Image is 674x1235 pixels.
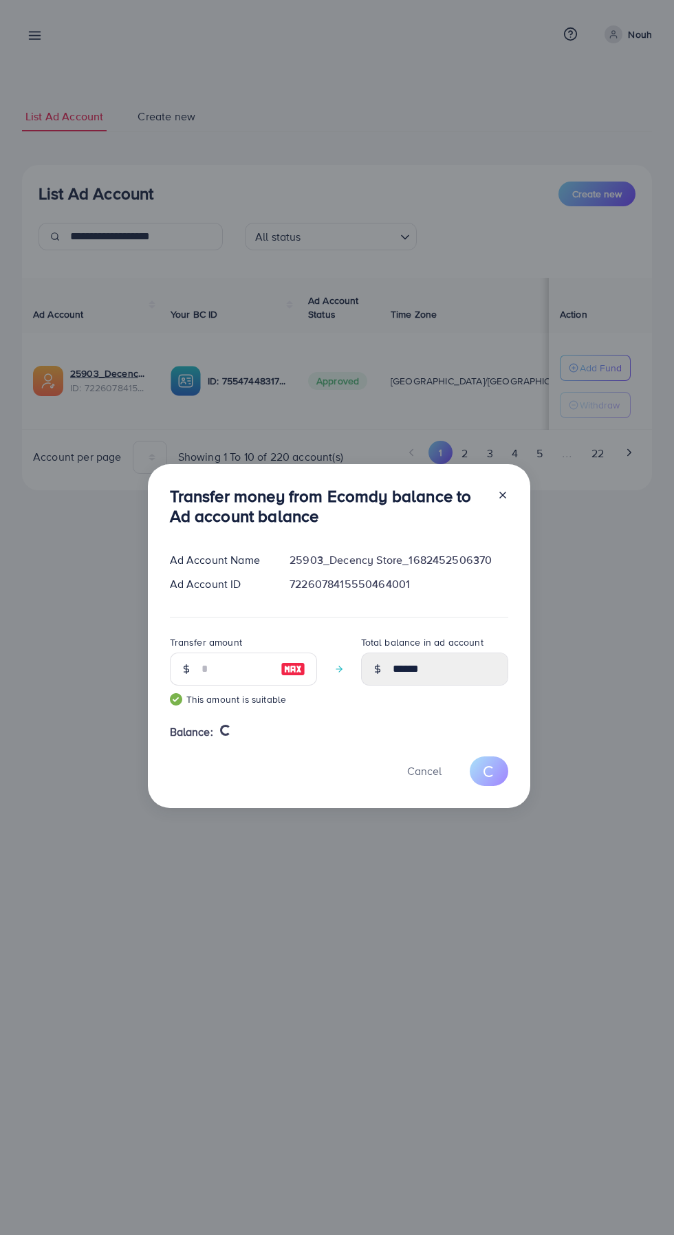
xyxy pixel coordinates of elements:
div: Ad Account ID [159,576,279,592]
div: 7226078415550464001 [279,576,519,592]
label: Transfer amount [170,635,242,649]
label: Total balance in ad account [361,635,483,649]
span: Balance: [170,724,213,740]
div: 25903_Decency Store_1682452506370 [279,552,519,568]
small: This amount is suitable [170,692,317,706]
div: Ad Account Name [159,552,279,568]
button: Cancel [390,756,459,786]
img: image [281,661,305,677]
h3: Transfer money from Ecomdy balance to Ad account balance [170,486,486,526]
img: guide [170,693,182,706]
span: Cancel [407,763,442,778]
